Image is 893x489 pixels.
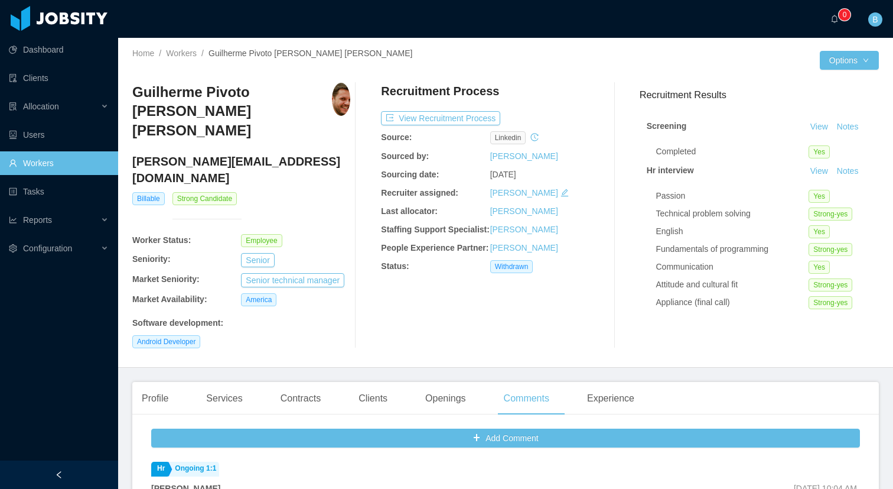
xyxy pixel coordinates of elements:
img: 45b4e4a5-194b-4f25-ac2d-cc57900a09ad_664eae34323bf-400w.png [332,83,350,116]
span: Allocation [23,102,59,111]
span: Strong-yes [809,278,852,292]
button: Notes [832,120,863,134]
span: Reports [23,215,52,225]
button: Senior [241,253,274,267]
b: Market Availability: [132,294,207,304]
span: Configuration [23,244,72,253]
a: [PERSON_NAME] [490,243,558,252]
div: Fundamentals of programming [656,243,809,255]
a: [PERSON_NAME] [490,188,558,197]
span: B [872,12,878,27]
div: Profile [132,382,178,415]
a: [PERSON_NAME] [490,151,558,161]
span: / [201,48,204,58]
span: Strong Candidate [172,192,237,205]
div: Appliance (final call) [656,296,809,309]
strong: Hr interview [647,166,694,175]
b: Staffing Support Specialist: [381,225,490,234]
a: icon: profileTasks [9,180,109,203]
a: Home [132,48,154,58]
div: Clients [349,382,397,415]
button: Senior technical manager [241,273,344,287]
button: icon: plusAdd Comment [151,429,860,448]
div: Openings [416,382,475,415]
i: icon: bell [830,15,839,23]
div: Technical problem solving [656,208,809,220]
span: Android Developer [132,335,200,348]
span: Yes [809,225,830,238]
h4: [PERSON_NAME][EMAIL_ADDRESS][DOMAIN_NAME] [132,153,350,186]
div: Services [197,382,252,415]
span: Strong-yes [809,208,852,221]
div: Contracts [271,382,330,415]
b: Recruiter assigned: [381,188,458,197]
button: Optionsicon: down [820,51,879,70]
i: icon: history [530,133,539,141]
b: Seniority: [132,254,171,264]
a: icon: robotUsers [9,123,109,147]
span: Employee [241,234,282,247]
div: Experience [578,382,644,415]
h3: Guilherme Pivoto [PERSON_NAME] [PERSON_NAME] [132,83,332,140]
span: Billable [132,192,165,205]
span: Yes [809,190,830,203]
span: America [241,293,276,306]
a: Workers [166,48,197,58]
div: Passion [656,190,809,202]
i: icon: solution [9,102,17,111]
b: Status: [381,261,409,271]
b: Software development : [132,318,223,328]
b: Market Seniority: [132,274,200,284]
div: Attitude and cultural fit [656,278,809,291]
sup: 0 [839,9,850,21]
span: Strong-yes [809,243,852,256]
b: Worker Status: [132,235,191,245]
span: [DATE] [490,170,516,179]
div: Completed [656,145,809,158]
span: Strong-yes [809,296,852,309]
h4: Recruitment Process [381,83,499,99]
div: Communication [656,261,809,273]
span: Yes [809,145,830,158]
button: Notes [832,164,863,179]
strong: Screening [647,121,687,131]
b: Sourcing date: [381,170,439,179]
b: People Experience Partner: [381,243,488,252]
span: Withdrawn [490,260,533,273]
a: [PERSON_NAME] [490,206,558,216]
a: View [806,122,832,131]
i: icon: edit [560,189,569,197]
i: icon: line-chart [9,216,17,224]
a: Hr [151,462,168,477]
button: icon: exportView Recruitment Process [381,111,500,125]
div: Comments [494,382,559,415]
span: Yes [809,261,830,274]
a: Ongoing 1:1 [169,462,219,477]
a: icon: exportView Recruitment Process [381,114,500,123]
b: Last allocator: [381,206,438,216]
span: / [159,48,161,58]
a: icon: auditClients [9,66,109,90]
i: icon: setting [9,244,17,252]
a: icon: pie-chartDashboard [9,38,109,61]
a: [PERSON_NAME] [490,225,558,234]
span: linkedin [490,131,526,144]
span: Guilherme Pivoto [PERSON_NAME] [PERSON_NAME] [208,48,412,58]
b: Source: [381,132,412,142]
a: icon: userWorkers [9,151,109,175]
a: View [806,166,832,176]
b: Sourced by: [381,151,429,161]
h3: Recruitment Results [640,88,879,102]
div: English [656,225,809,238]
